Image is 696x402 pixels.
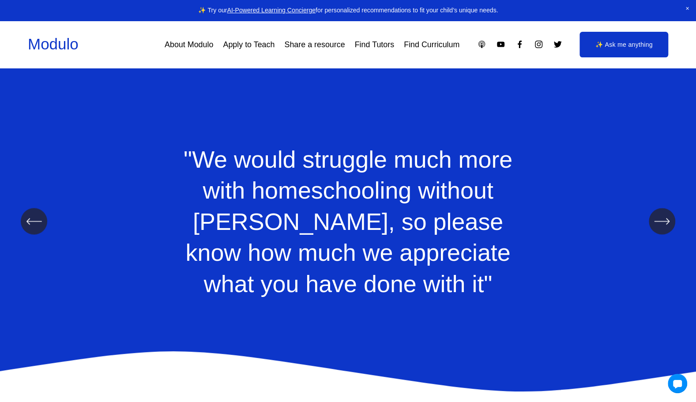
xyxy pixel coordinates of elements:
a: Share a resource [284,37,345,53]
a: About Modulo [165,37,213,53]
a: Find Curriculum [404,37,459,53]
a: Apple Podcasts [477,40,486,49]
a: AI-Powered Learning Concierge [227,7,316,14]
a: Twitter [553,40,562,49]
a: YouTube [496,40,505,49]
a: Facebook [515,40,524,49]
button: Next [649,208,675,234]
button: Previous [21,208,47,234]
a: Instagram [534,40,543,49]
a: ✨ Ask me anything [579,32,668,57]
a: Apply to Teach [223,37,275,53]
a: Find Tutors [355,37,394,53]
a: Modulo [28,35,79,53]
